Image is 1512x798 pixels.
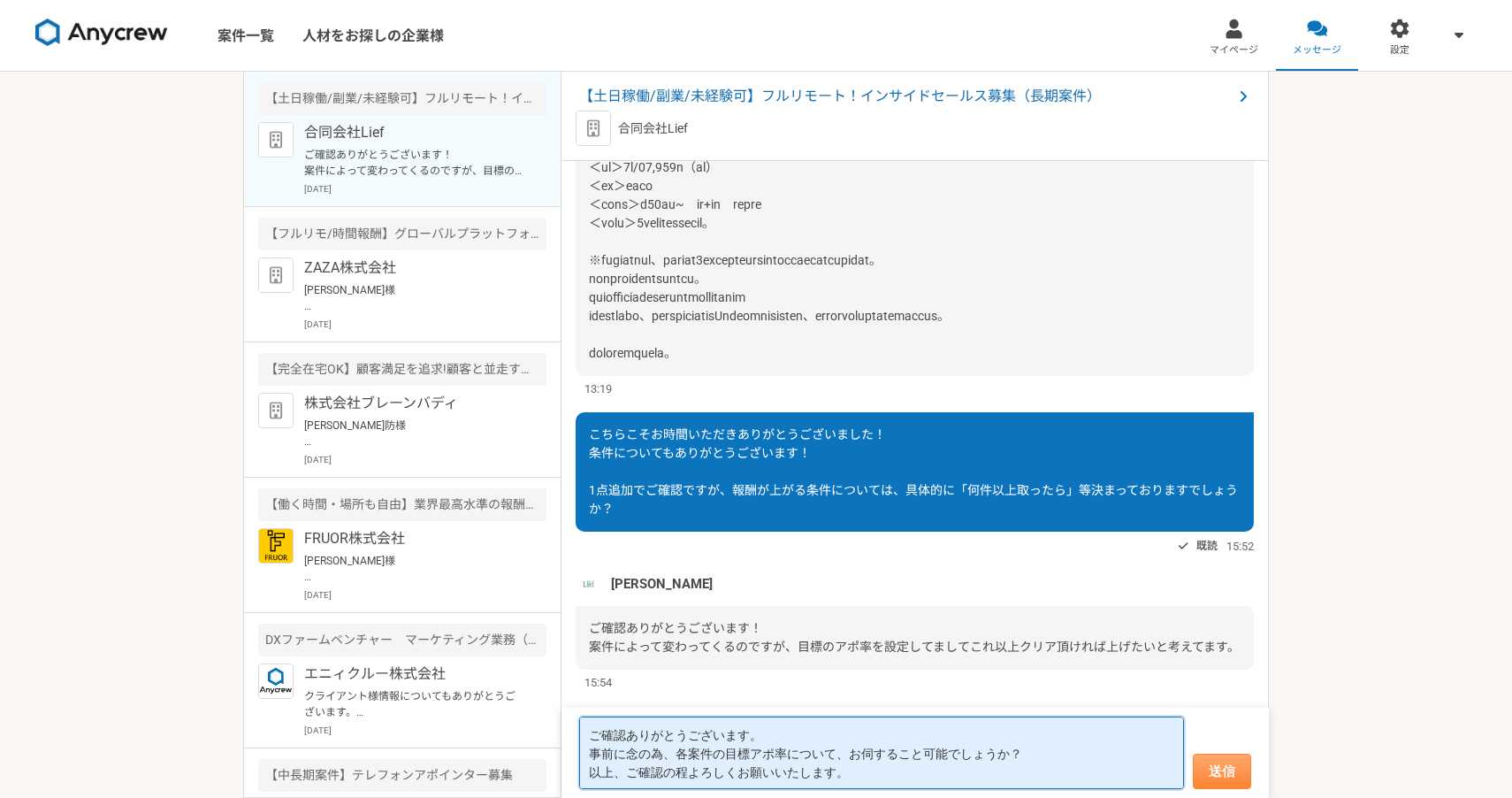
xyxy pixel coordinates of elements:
span: 13:19 [584,380,612,397]
img: default_org_logo-42cde973f59100197ec2c8e796e4974ac8490bb5b08a0eb061ff975e4574aa76.png [576,111,611,146]
p: [PERSON_NAME]様 お世話になります。[PERSON_NAME]防です。 ご連絡ありがとうございます。 日程について、以下にて調整させていただきました。 [DATE] 17:00 - ... [304,553,523,585]
button: 送信 [1193,754,1251,789]
div: 【フルリモ/時間報酬】グローバルプラットフォームのカスタマーサクセス急募！ [258,218,546,250]
span: 15:54 [584,674,612,691]
p: [DATE] [304,453,546,466]
img: default_org_logo-42cde973f59100197ec2c8e796e4974ac8490bb5b08a0eb061ff975e4574aa76.png [258,257,294,293]
p: エニィクルー株式会社 [304,664,523,685]
img: default_org_logo-42cde973f59100197ec2c8e796e4974ac8490bb5b08a0eb061ff975e4574aa76.png [258,393,294,428]
div: 【完全在宅OK】顧客満足を追求!顧客と並走するCS募集! [258,353,546,386]
img: 8DqYSo04kwAAAAASUVORK5CYII= [35,19,168,47]
p: [PERSON_NAME]様 お世話になっております。[PERSON_NAME]防です。 リンクの送付ありがとうございます。 こちらこそお話しできること楽しみにしております。 [PERSON_N... [304,282,523,314]
span: 15:52 [1226,538,1254,555]
p: 合同会社Lief [618,119,688,138]
span: こちらこそお時間いただきありがとうございました！ 条件についてもありがとうございます！ 1点追加でご確認ですが、報酬が上がる条件については、具体的に「何件以上取ったら」等決まっておりますでしょうか？ [589,427,1238,516]
p: 株式会社ブレーンバディ [304,393,523,414]
div: 【土日稼働/副業/未経験可】フルリモート！インサイドセールス募集（長期案件） [258,82,546,115]
p: [DATE] [304,318,546,331]
span: [PERSON_NAME] [611,574,713,594]
p: ZAZA株式会社 [304,257,523,279]
p: [DATE] [304,724,546,737]
p: [PERSON_NAME]防様 この度は数ある企業の中から弊社求人にご応募いただき誠にありがとうございます。 ブレーンバディ採用担当です。 誠に残念ではございますが、今回はご期待に添えない結果と... [304,418,523,449]
p: [DATE] [304,182,546,196]
img: default_org_logo-42cde973f59100197ec2c8e796e4974ac8490bb5b08a0eb061ff975e4574aa76.png [258,122,294,157]
span: 既読 [1196,535,1218,556]
textarea: ご確認ありがとうございます。 事前に念の為、各案件の目標アポ率について、お伺すること可能でしょうか？ 以上、ご確認の程よろしくお願いいたします。 [579,717,1184,789]
img: logo_text_blue_01.png [258,664,294,699]
div: 【中長期案件】テレフォンアポインター募集 [258,759,546,792]
div: DXファームベンチャー マーケティング業務（クリエイティブと施策実施サポート） [258,624,546,656]
div: 【働く時間・場所も自由】業界最高水準の報酬率を誇るキャリアアドバイザーを募集！ [258,488,546,521]
img: unnamed.png [576,571,602,597]
img: FRUOR%E3%83%AD%E3%82%B3%E3%82%99.png [258,528,294,564]
span: マイページ [1210,43,1258,58]
span: ご確認ありがとうございます！ 案件によって変わってくるのですが、目標のアポ率を設定してましてこれ以上クリア頂ければ上げたいと考えてます。 [589,621,1240,654]
p: [DATE] [304,588,546,602]
span: 設定 [1390,43,1409,58]
p: ご確認ありがとうございます！ 案件によって変わってくるのですが、目標のアポ率を設定してましてこれ以上クリア頂ければ上げたいと考えてます。 [304,147,523,179]
span: メッセージ [1293,43,1341,58]
p: クライアント様情報についてもありがとうございます。 また動きございましたらご連絡お待ちしております。 [304,688,523,720]
p: FRUOR株式会社 [304,528,523,549]
span: 【土日稼働/副業/未経験可】フルリモート！インサイドセールス募集（長期案件） [579,86,1233,107]
p: 合同会社Lief [304,122,523,143]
